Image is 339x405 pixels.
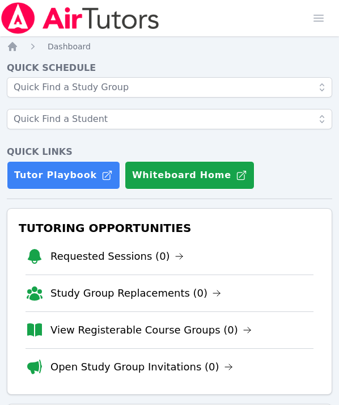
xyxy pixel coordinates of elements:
[50,285,221,301] a: Study Group Replacements (0)
[7,61,332,75] h4: Quick Schedule
[48,41,91,52] a: Dashboard
[7,41,332,52] nav: Breadcrumb
[48,42,91,51] span: Dashboard
[7,109,332,129] input: Quick Find a Student
[50,248,184,264] a: Requested Sessions (0)
[7,77,332,98] input: Quick Find a Study Group
[7,161,120,189] a: Tutor Playbook
[50,359,233,375] a: Open Study Group Invitations (0)
[7,145,332,159] h4: Quick Links
[125,161,255,189] button: Whiteboard Home
[50,322,252,338] a: View Registerable Course Groups (0)
[16,218,323,238] h3: Tutoring Opportunities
